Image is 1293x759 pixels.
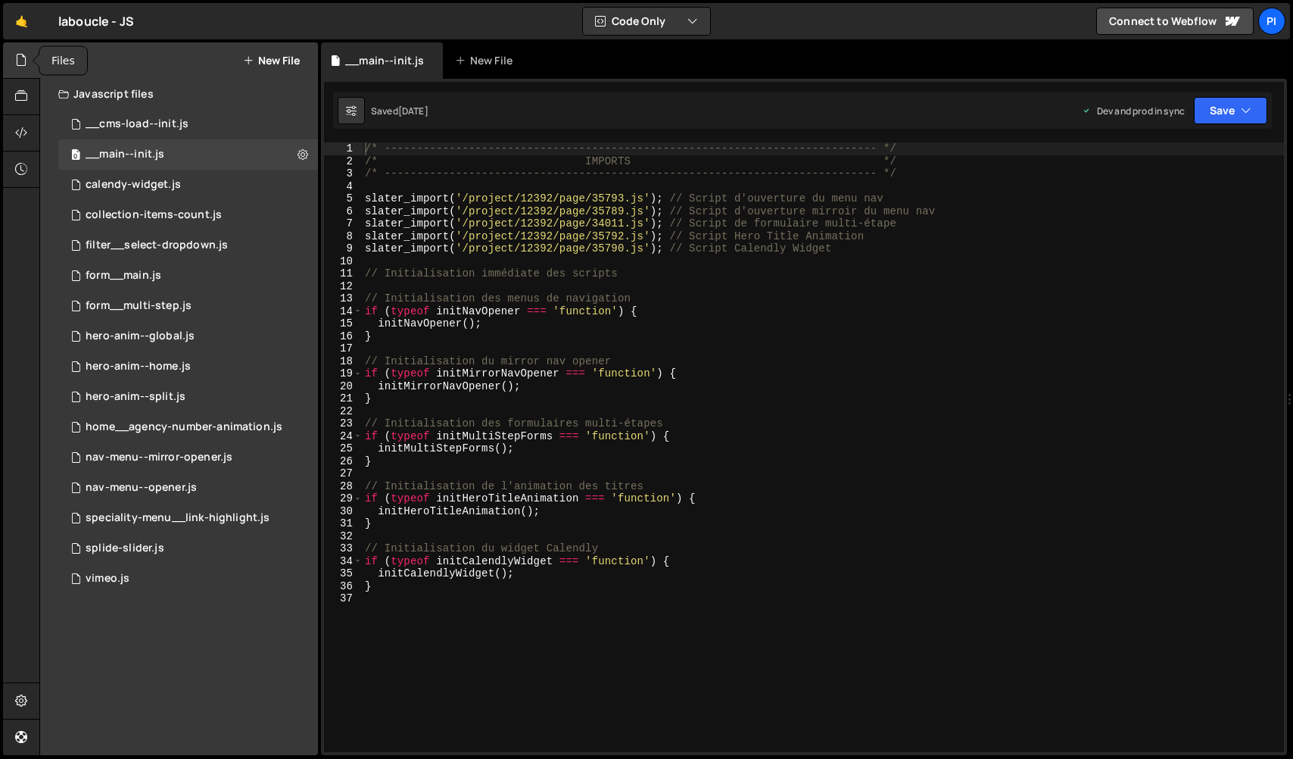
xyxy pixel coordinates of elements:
div: 12 [324,280,363,293]
div: vimeo.js [86,572,129,586]
div: 2 [324,155,363,168]
div: 29 [324,492,363,505]
div: 11 [324,267,363,280]
span: 0 [71,150,80,162]
div: 30 [324,505,363,518]
div: Javascript files [40,79,318,109]
div: 18 [324,355,363,368]
button: Code Only [583,8,710,35]
div: 14 [324,305,363,318]
div: 27 [324,467,363,480]
div: 35 [324,567,363,580]
div: laboucle - JS [58,12,134,30]
div: 6 [324,205,363,218]
div: New File [455,53,519,68]
div: 19 [324,367,363,380]
div: 26 [324,455,363,468]
div: 12392/35793.js [58,473,318,503]
div: __main--init.js [345,53,424,68]
div: 12392/35789.js [58,442,318,473]
div: 12392/36737.js [58,503,318,533]
div: Dev and prod in sync [1082,105,1185,117]
div: 12392/34012.js [58,230,318,261]
div: hero-anim--split.js [86,390,185,404]
div: 37 [324,592,363,605]
div: 12392/29979.js [58,139,318,170]
div: 12392/35678.js [58,564,318,594]
button: New File [243,55,300,67]
div: 4 [324,180,363,193]
div: 12392/34072.js [58,321,318,351]
div: 13 [324,292,363,305]
div: 33 [324,542,363,555]
div: 7 [324,217,363,230]
div: 12392/34259.js [58,261,318,291]
div: 3 [324,167,363,180]
div: Saved [371,105,428,117]
div: nav-menu--mirror-opener.js [86,451,232,464]
div: filter__select-dropdown.js [86,239,228,252]
div: 5 [324,192,363,205]
div: 9 [324,242,363,255]
div: 12392/35988.js [58,200,318,230]
div: 28 [324,480,363,493]
div: 32 [324,530,363,543]
div: __cms-load--init.js [86,117,188,131]
div: 8 [324,230,363,243]
div: 10 [324,255,363,268]
div: [DATE] [398,105,428,117]
div: 12392/35868.js [58,109,318,139]
div: 20 [324,380,363,393]
button: Save [1194,97,1267,124]
div: 16 [324,330,363,343]
div: 23 [324,417,363,430]
div: calendy-widget.js [86,178,181,192]
div: form__multi-step.js [86,299,192,313]
div: splide-slider.js [86,542,164,555]
div: hero-anim--home.js [86,360,191,373]
a: Pi [1258,8,1285,35]
a: 🤙 [3,3,40,39]
div: 15 [324,317,363,330]
div: form__main.js [86,269,161,283]
div: 25 [324,442,363,455]
div: 21 [324,392,363,405]
div: 24 [324,430,363,443]
div: 1 [324,142,363,155]
div: nav-menu--opener.js [86,481,197,495]
div: 12392/34107.js [58,533,318,564]
div: hero-anim--global.js [86,330,195,343]
div: collection-items-count.js [86,208,222,222]
div: 36 [324,580,363,593]
div: 12392/34075.js [58,351,318,382]
div: 31 [324,517,363,530]
div: speciality-menu__link-highlight.js [86,511,270,525]
div: Files [39,47,87,75]
div: __main--init.js [86,148,164,161]
a: Connect to Webflow [1096,8,1254,35]
div: 12392/35792.js [58,382,318,412]
div: 12392/31249.js [58,412,318,442]
div: 22 [324,405,363,418]
div: 17 [324,342,363,355]
div: 34 [324,555,363,568]
div: home__agency-number-animation.js [86,420,282,434]
div: 12392/34011.js [58,291,318,321]
div: 12392/35790.js [58,170,318,200]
